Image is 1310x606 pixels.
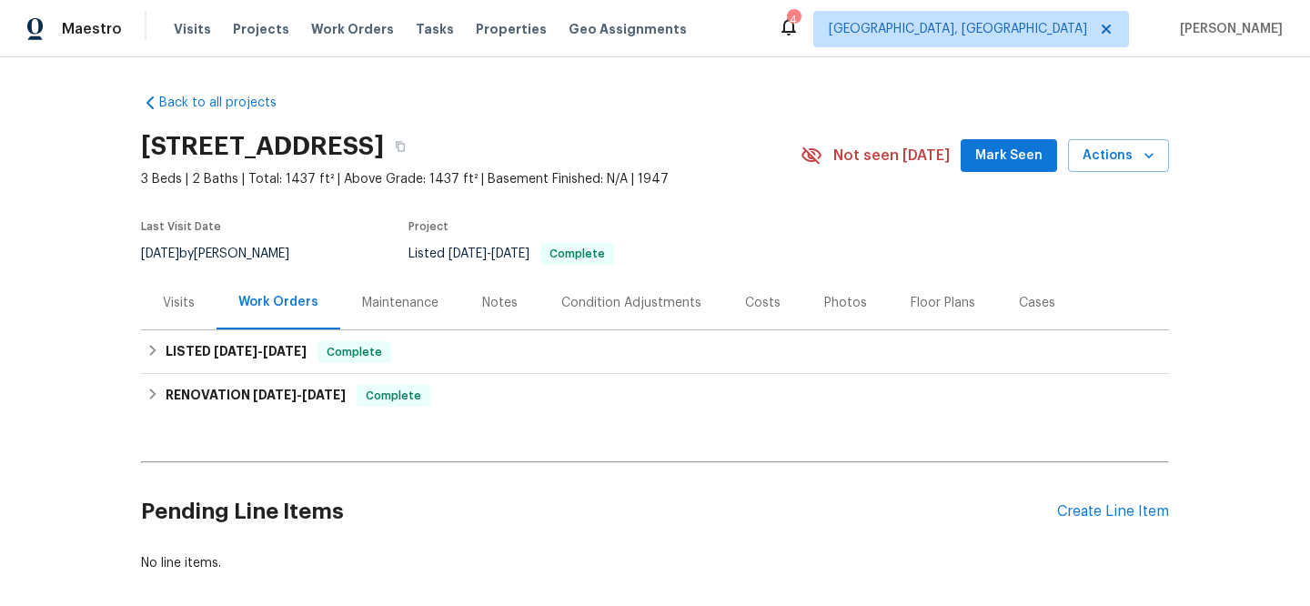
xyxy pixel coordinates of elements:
[1173,20,1283,38] span: [PERSON_NAME]
[408,247,614,260] span: Listed
[745,294,781,312] div: Costs
[141,554,1169,572] div: No line items.
[141,243,311,265] div: by [PERSON_NAME]
[1019,294,1055,312] div: Cases
[362,294,438,312] div: Maintenance
[824,294,867,312] div: Photos
[561,294,701,312] div: Condition Adjustments
[975,145,1043,167] span: Mark Seen
[833,146,950,165] span: Not seen [DATE]
[214,345,307,358] span: -
[542,248,612,259] span: Complete
[787,11,800,29] div: 4
[141,170,801,188] span: 3 Beds | 2 Baths | Total: 1437 ft² | Above Grade: 1437 ft² | Basement Finished: N/A | 1947
[163,294,195,312] div: Visits
[829,20,1087,38] span: [GEOGRAPHIC_DATA], [GEOGRAPHIC_DATA]
[1083,145,1154,167] span: Actions
[62,20,122,38] span: Maestro
[319,343,389,361] span: Complete
[482,294,518,312] div: Notes
[448,247,487,260] span: [DATE]
[961,139,1057,173] button: Mark Seen
[384,130,417,163] button: Copy Address
[141,137,384,156] h2: [STREET_ADDRESS]
[166,341,307,363] h6: LISTED
[476,20,547,38] span: Properties
[302,389,346,401] span: [DATE]
[358,387,428,405] span: Complete
[141,330,1169,374] div: LISTED [DATE]-[DATE]Complete
[311,20,394,38] span: Work Orders
[263,345,307,358] span: [DATE]
[1057,503,1169,520] div: Create Line Item
[238,293,318,311] div: Work Orders
[166,385,346,407] h6: RENOVATION
[416,23,454,35] span: Tasks
[1068,139,1169,173] button: Actions
[141,247,179,260] span: [DATE]
[141,374,1169,418] div: RENOVATION [DATE]-[DATE]Complete
[174,20,211,38] span: Visits
[448,247,529,260] span: -
[214,345,257,358] span: [DATE]
[569,20,687,38] span: Geo Assignments
[253,389,297,401] span: [DATE]
[911,294,975,312] div: Floor Plans
[233,20,289,38] span: Projects
[253,389,346,401] span: -
[408,221,448,232] span: Project
[141,94,316,112] a: Back to all projects
[141,221,221,232] span: Last Visit Date
[141,470,1057,554] h2: Pending Line Items
[491,247,529,260] span: [DATE]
